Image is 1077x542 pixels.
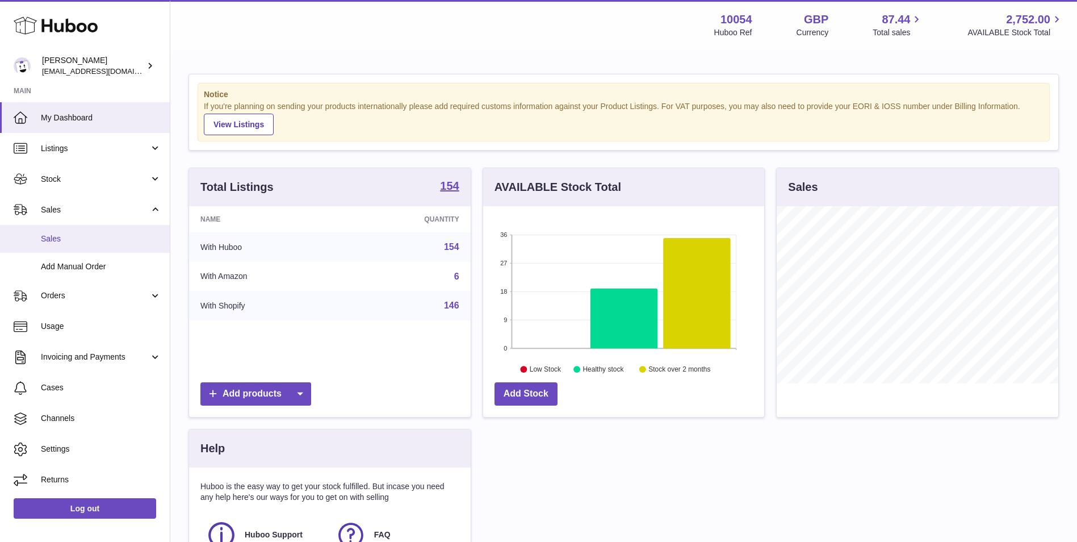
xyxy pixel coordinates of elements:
[495,382,558,406] a: Add Stock
[200,180,274,195] h3: Total Listings
[14,498,156,519] a: Log out
[41,143,149,154] span: Listings
[504,345,507,352] text: 0
[500,260,507,266] text: 27
[41,174,149,185] span: Stock
[189,291,343,320] td: With Shopify
[41,352,149,362] span: Invoicing and Payments
[245,530,303,540] span: Huboo Support
[454,272,459,281] a: 6
[648,365,710,373] text: Stock over 2 months
[500,288,507,295] text: 18
[788,180,818,195] h3: Sales
[41,382,161,393] span: Cases
[967,12,1063,38] a: 2,752.00 AVAILABLE Stock Total
[41,205,149,215] span: Sales
[41,413,161,424] span: Channels
[444,301,459,310] a: 146
[189,262,343,291] td: With Amazon
[530,365,561,373] text: Low Stock
[189,206,343,232] th: Name
[873,27,923,38] span: Total sales
[374,530,391,540] span: FAQ
[495,180,621,195] h3: AVAILABLE Stock Total
[14,57,31,74] img: internalAdmin-10054@internal.huboo.com
[500,231,507,238] text: 36
[797,27,829,38] div: Currency
[42,55,144,77] div: [PERSON_NAME]
[440,180,459,194] a: 154
[804,12,828,27] strong: GBP
[504,316,507,323] text: 9
[41,234,161,244] span: Sales
[1006,12,1050,27] span: 2,752.00
[967,27,1063,38] span: AVAILABLE Stock Total
[440,180,459,191] strong: 154
[714,27,752,38] div: Huboo Ref
[444,242,459,252] a: 154
[200,481,459,503] p: Huboo is the easy way to get your stock fulfilled. But incase you need any help here's our ways f...
[41,444,161,455] span: Settings
[204,89,1044,100] strong: Notice
[42,66,167,76] span: [EMAIL_ADDRESS][DOMAIN_NAME]
[41,112,161,123] span: My Dashboard
[41,321,161,332] span: Usage
[41,290,149,301] span: Orders
[200,382,311,406] a: Add products
[41,474,161,485] span: Returns
[582,365,624,373] text: Healthy stock
[200,441,225,456] h3: Help
[41,261,161,272] span: Add Manual Order
[189,232,343,262] td: With Huboo
[204,114,274,135] a: View Listings
[882,12,910,27] span: 87.44
[343,206,470,232] th: Quantity
[720,12,752,27] strong: 10054
[204,101,1044,135] div: If you're planning on sending your products internationally please add required customs informati...
[873,12,923,38] a: 87.44 Total sales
